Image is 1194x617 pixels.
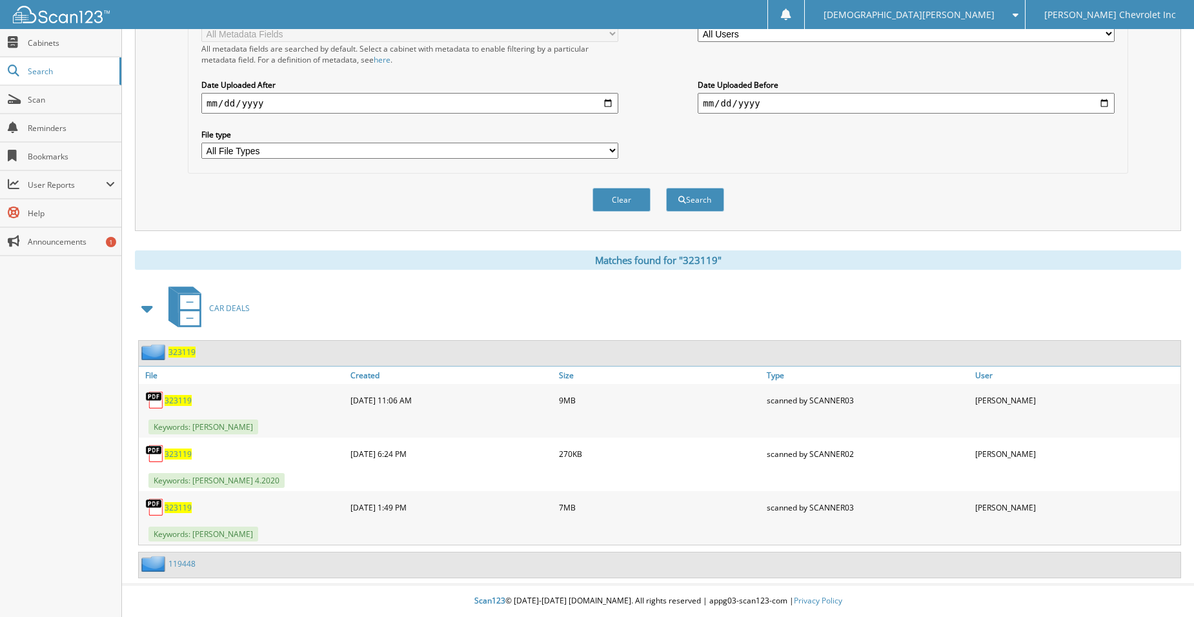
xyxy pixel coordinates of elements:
[592,188,651,212] button: Clear
[165,395,192,406] a: 323119
[28,179,106,190] span: User Reports
[666,188,724,212] button: Search
[824,11,995,19] span: [DEMOGRAPHIC_DATA][PERSON_NAME]
[145,444,165,463] img: PDF.png
[135,250,1181,270] div: Matches found for "323119"
[161,283,250,334] a: CAR DEALS
[698,93,1115,114] input: end
[556,367,764,384] a: Size
[106,237,116,247] div: 1
[145,390,165,410] img: PDF.png
[209,303,250,314] span: CAR DEALS
[972,441,1180,467] div: [PERSON_NAME]
[374,54,390,65] a: here
[139,367,347,384] a: File
[168,558,196,569] a: 119448
[972,494,1180,520] div: [PERSON_NAME]
[556,494,764,520] div: 7MB
[122,585,1194,617] div: © [DATE]-[DATE] [DOMAIN_NAME]. All rights reserved | appg03-scan123-com |
[764,387,972,413] div: scanned by SCANNER03
[28,37,115,48] span: Cabinets
[201,129,618,140] label: File type
[764,441,972,467] div: scanned by SCANNER02
[698,79,1115,90] label: Date Uploaded Before
[28,236,115,247] span: Announcements
[168,347,196,358] a: 323119
[201,79,618,90] label: Date Uploaded After
[764,494,972,520] div: scanned by SCANNER03
[145,498,165,517] img: PDF.png
[347,367,556,384] a: Created
[347,387,556,413] div: [DATE] 11:06 AM
[28,151,115,162] span: Bookmarks
[148,527,258,541] span: Keywords: [PERSON_NAME]
[201,43,618,65] div: All metadata fields are searched by default. Select a cabinet with metadata to enable filtering b...
[474,595,505,606] span: Scan123
[28,123,115,134] span: Reminders
[764,367,972,384] a: Type
[794,595,842,606] a: Privacy Policy
[165,449,192,460] a: 323119
[148,420,258,434] span: Keywords: [PERSON_NAME]
[141,344,168,360] img: folder2.png
[347,441,556,467] div: [DATE] 6:24 PM
[148,473,285,488] span: Keywords: [PERSON_NAME] 4.2020
[28,208,115,219] span: Help
[165,502,192,513] a: 323119
[13,6,110,23] img: scan123-logo-white.svg
[28,94,115,105] span: Scan
[972,387,1180,413] div: [PERSON_NAME]
[1044,11,1176,19] span: [PERSON_NAME] Chevrolet Inc
[28,66,113,77] span: Search
[1129,555,1194,617] iframe: Chat Widget
[347,494,556,520] div: [DATE] 1:49 PM
[201,93,618,114] input: start
[556,387,764,413] div: 9MB
[556,441,764,467] div: 270KB
[141,556,168,572] img: folder2.png
[972,367,1180,384] a: User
